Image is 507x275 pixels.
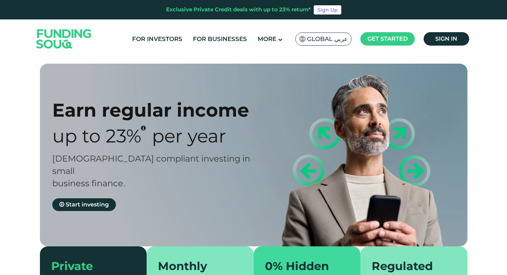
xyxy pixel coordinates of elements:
span: Per Year [152,125,226,147]
a: For Investors [130,33,184,45]
img: SA Flag [299,36,306,42]
span: Start investing [66,201,109,208]
span: Get started [367,35,408,42]
span: [DEMOGRAPHIC_DATA] compliant investing in small business finance. [52,153,250,188]
a: Sign Up [314,5,341,14]
img: Logo [29,21,99,57]
span: Up to 23% [52,125,141,147]
a: Start investing [52,198,116,211]
a: Sign in [424,32,469,46]
div: Earn regular income [52,99,266,121]
span: More [258,35,276,42]
span: Sign in [435,35,457,42]
span: Global عربي [307,35,348,43]
i: 23% IRR (expected) ~ 15% Net yield (expected) [141,125,146,131]
a: For Businesses [191,33,249,45]
div: Exclusive Private Credit deals with up to 23% return* [166,6,311,14]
